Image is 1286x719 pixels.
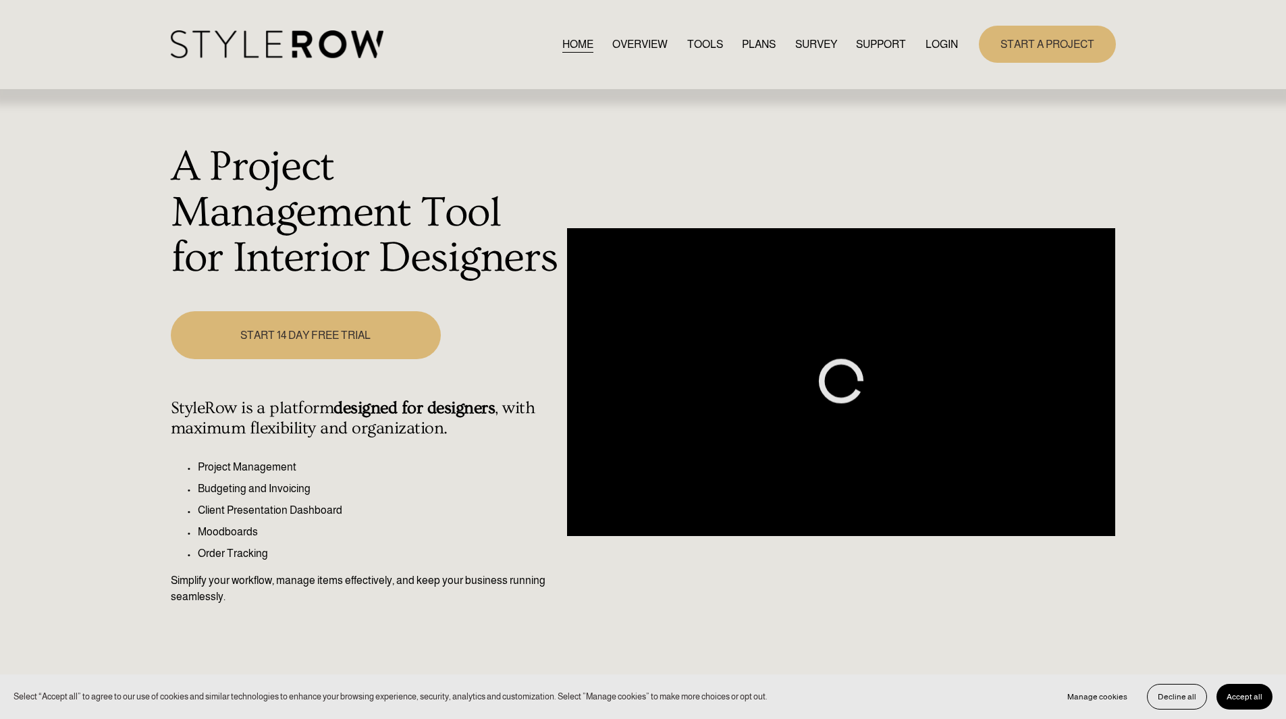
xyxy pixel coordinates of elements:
[795,35,837,53] a: SURVEY
[198,524,560,540] p: Moodboards
[198,502,560,518] p: Client Presentation Dashboard
[1227,692,1262,701] span: Accept all
[979,26,1116,63] a: START A PROJECT
[612,35,668,53] a: OVERVIEW
[198,545,560,562] p: Order Tracking
[562,35,593,53] a: HOME
[14,690,768,703] p: Select “Accept all” to agree to our use of cookies and similar technologies to enhance your brows...
[171,572,560,605] p: Simplify your workflow, manage items effectively, and keep your business running seamlessly.
[198,481,560,497] p: Budgeting and Invoicing
[1158,692,1196,701] span: Decline all
[687,35,723,53] a: TOOLS
[171,311,441,359] a: START 14 DAY FREE TRIAL
[333,398,495,418] strong: designed for designers
[926,35,958,53] a: LOGIN
[171,30,383,58] img: StyleRow
[1057,684,1137,710] button: Manage cookies
[1216,684,1272,710] button: Accept all
[856,35,906,53] a: folder dropdown
[856,36,906,53] span: SUPPORT
[171,398,560,439] h4: StyleRow is a platform , with maximum flexibility and organization.
[171,144,560,282] h1: A Project Management Tool for Interior Designers
[1067,692,1127,701] span: Manage cookies
[742,35,776,53] a: PLANS
[1147,684,1207,710] button: Decline all
[198,459,560,475] p: Project Management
